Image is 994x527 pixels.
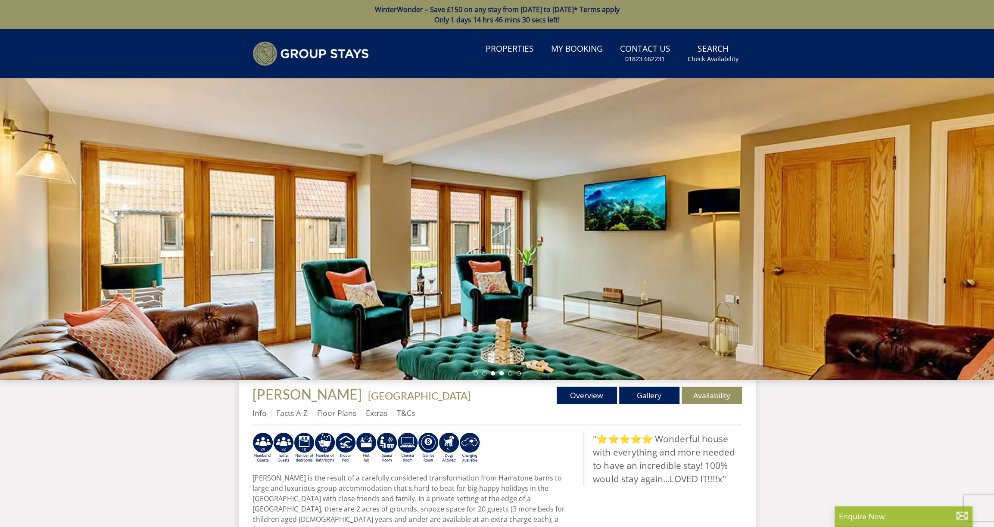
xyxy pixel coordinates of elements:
img: AD_4nXei2dp4L7_L8OvME76Xy1PUX32_NMHbHVSts-g-ZAVb8bILrMcUKZI2vRNdEqfWP017x6NFeUMZMqnp0JYknAB97-jDN... [335,432,356,463]
a: Gallery [619,387,679,404]
img: AD_4nXfVJ1m9w4EMMbFjuD7zUgI0tuAFSIqlFBxnoOORi2MjIyaBJhe_C7my_EDccl4s4fHEkrSKwLb6ZhQ-Uxcdi3V3QSydP... [439,432,459,463]
img: AD_4nXfZxIz6BQB9SA1qRR_TR-5tIV0ZeFY52bfSYUXaQTY3KXVpPtuuoZT3Ql3RNthdyy4xCUoonkMKBfRi__QKbC4gcM_TO... [294,432,315,463]
a: Overview [557,387,617,404]
small: Check Availability [688,55,738,63]
img: AD_4nXex3qvy3sy6BM-Br1RXWWSl0DFPk6qVqJlDEOPMeFX_TIH0N77Wmmkf8Pcs8dCh06Ybzq_lkzmDAO5ABz7s_BDarUBnZ... [252,432,273,463]
img: AD_4nXeXCOE_OdmEy92lFEB9p7nyvg-9T1j8Q7yQMnDgopRzbTNR3Fwoz3levE1lBACinI3iQWtmcm3GLYMw3-AC-bi-kylLi... [273,432,294,463]
a: Floor Plans [317,408,356,418]
p: Enquire Now [839,511,968,522]
a: SearchCheck Availability [684,40,742,68]
a: Facts A-Z [276,408,308,418]
a: T&Cs [397,408,415,418]
a: Extras [366,408,387,418]
a: Properties [482,40,537,59]
img: AD_4nXd2nb48xR8nvNoM3_LDZbVoAMNMgnKOBj_-nFICa7dvV-HbinRJhgdpEvWfsaax6rIGtCJThxCG8XbQQypTL5jAHI8VF... [397,432,418,463]
img: AD_4nXcpX5uDwed6-YChlrI2BYOgXwgg3aqYHOhRm0XfZB-YtQW2NrmeCr45vGAfVKUq4uWnc59ZmEsEzoF5o39EWARlT1ewO... [356,432,377,463]
a: Availability [682,387,742,404]
span: Only 1 days 14 hrs 46 mins 30 secs left! [434,15,560,25]
span: - [365,389,471,402]
a: [PERSON_NAME] [252,386,365,403]
blockquote: "⭐⭐⭐⭐⭐ Wonderful house with everything and more needed to have an incredible stay! 100% would sta... [583,432,742,486]
span: [PERSON_NAME] [252,386,362,403]
a: [GEOGRAPHIC_DATA] [368,389,471,402]
img: AD_4nXdrZMsjcYNLGsKuA84hRzvIbesVCpXJ0qqnwZoX5ch9Zjv73tWe4fnFRs2gJ9dSiUubhZXckSJX_mqrZBmYExREIfryF... [418,432,439,463]
a: Info [252,408,267,418]
a: Contact Us01823 662231 [617,40,674,68]
img: Group Stays [252,41,369,66]
small: 01823 662231 [625,55,665,63]
img: AD_4nXcnT2OPG21WxYUhsl9q61n1KejP7Pk9ESVM9x9VetD-X_UXXoxAKaMRZGYNcSGiAsmGyKm0QlThER1osyFXNLmuYOVBV... [459,432,480,463]
img: AD_4nXfvn8RXFi48Si5WD_ef5izgnipSIXhRnV2E_jgdafhtv5bNmI08a5B0Z5Dh6wygAtJ5Dbjjt2cCuRgwHFAEvQBwYj91q... [315,432,335,463]
a: My Booking [548,40,606,59]
img: AD_4nXdjbGEeivCGLLmyT_JEP7bTfXsjgyLfnLszUAQeQ4RcokDYHVBt5R8-zTDbAVICNoGv1Dwc3nsbUb1qR6CAkrbZUeZBN... [377,432,397,463]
